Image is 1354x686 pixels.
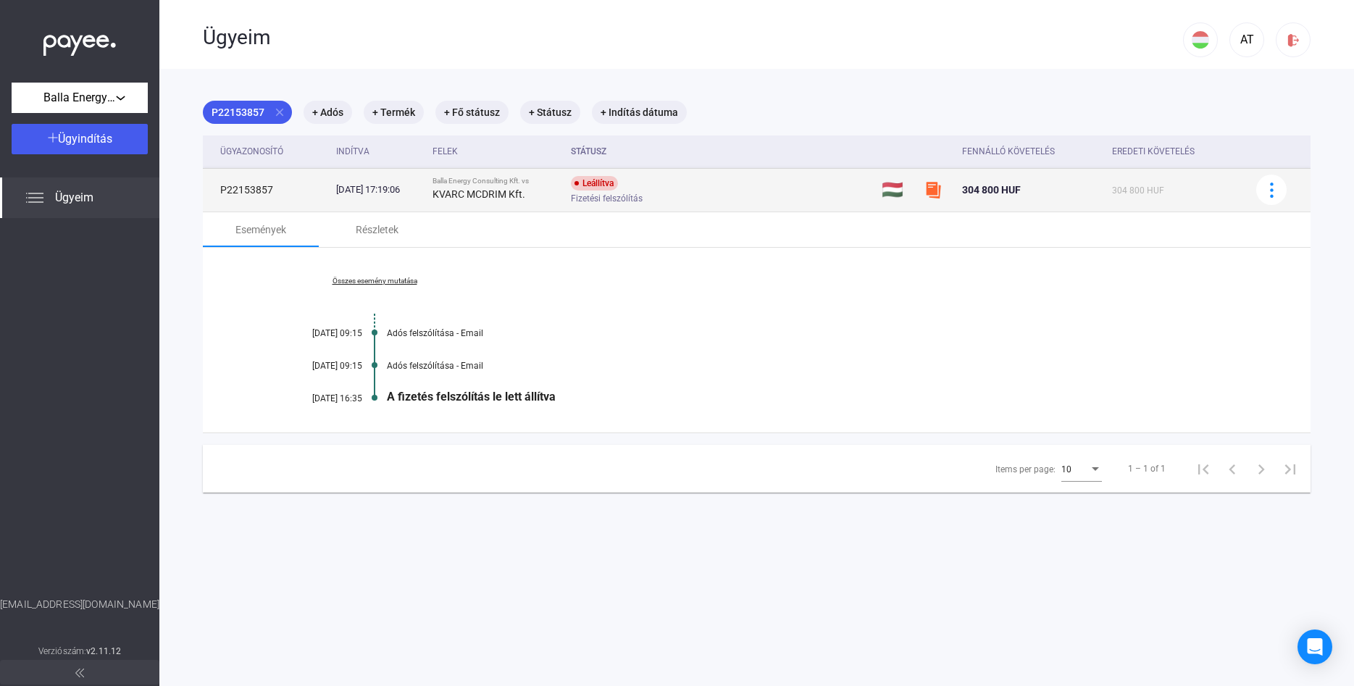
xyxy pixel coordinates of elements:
[220,143,325,160] div: Ügyazonosító
[275,277,474,285] a: Összes esemény mutatása
[12,124,148,154] button: Ügyindítás
[43,89,116,106] span: Balla Energy Consulting Kft.
[86,646,121,656] strong: v2.11.12
[220,143,283,160] div: Ügyazonosító
[432,143,559,160] div: Felek
[356,221,398,238] div: Részletek
[1218,454,1247,483] button: Previous page
[876,168,919,212] td: 🇭🇺
[387,390,1238,403] div: A fizetés felszólítás le lett állítva
[962,143,1055,160] div: Fennálló követelés
[275,328,362,338] div: [DATE] 09:15
[995,461,1056,478] div: Items per page:
[962,143,1101,160] div: Fennálló követelés
[1264,183,1279,198] img: more-blue
[235,221,286,238] div: Események
[336,143,369,160] div: Indítva
[1183,22,1218,57] button: HU
[1276,454,1305,483] button: Last page
[1128,460,1166,477] div: 1 – 1 of 1
[1112,143,1238,160] div: Eredeti követelés
[1276,22,1311,57] button: logout-red
[1247,454,1276,483] button: Next page
[275,361,362,371] div: [DATE] 09:15
[1112,185,1164,196] span: 304 800 HUF
[571,176,618,191] div: Leállítva
[203,101,292,124] mat-chip: P22153857
[1234,31,1259,49] div: AT
[432,143,458,160] div: Felek
[520,101,580,124] mat-chip: + Státusz
[387,361,1238,371] div: Adós felszólítása - Email
[55,189,93,206] span: Ügyeim
[48,133,58,143] img: plus-white.svg
[203,168,330,212] td: P22153857
[304,101,352,124] mat-chip: + Adós
[336,183,421,197] div: [DATE] 17:19:06
[1229,22,1264,57] button: AT
[1112,143,1195,160] div: Eredeti követelés
[1192,31,1209,49] img: HU
[1297,629,1332,664] div: Open Intercom Messenger
[364,101,424,124] mat-chip: + Termék
[273,106,286,119] mat-icon: close
[1256,175,1287,205] button: more-blue
[571,190,643,207] span: Fizetési felszólítás
[435,101,509,124] mat-chip: + Fő státusz
[432,177,559,185] div: Balla Energy Consulting Kft. vs
[58,132,112,146] span: Ügyindítás
[432,188,525,200] strong: KVARC MCDRIM Kft.
[592,101,687,124] mat-chip: + Indítás dátuma
[43,27,116,57] img: white-payee-white-dot.svg
[203,25,1183,50] div: Ügyeim
[924,181,942,198] img: szamlazzhu-mini
[1061,464,1071,474] span: 10
[275,393,362,403] div: [DATE] 16:35
[1189,454,1218,483] button: First page
[1286,33,1301,48] img: logout-red
[565,135,876,168] th: Státusz
[75,669,84,677] img: arrow-double-left-grey.svg
[12,83,148,113] button: Balla Energy Consulting Kft.
[26,189,43,206] img: list.svg
[336,143,421,160] div: Indítva
[962,184,1021,196] span: 304 800 HUF
[1061,460,1102,477] mat-select: Items per page:
[387,328,1238,338] div: Adós felszólítása - Email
